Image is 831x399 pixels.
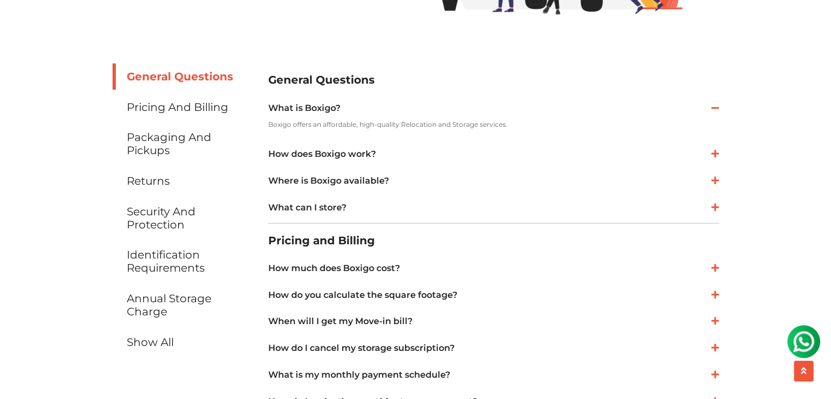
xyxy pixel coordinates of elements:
a: Show all [113,329,252,355]
a: Returns [113,168,252,194]
h2: Pricing and Billing [268,228,719,253]
h2: General Questions [268,68,719,92]
p: Boxigo offers an affordable, high-quality Relocation and Storage services. [268,119,719,130]
a: What can I store? [268,201,719,214]
a: How do I cancel my storage subscription? [268,342,719,355]
a: What is my monthly payment schedule? [268,368,719,382]
a: When will I get my Move-in bill? [268,315,719,328]
button: scroll up [794,361,814,382]
a: How much does Boxigo cost? [268,262,719,275]
a: How does Boxigo work? [268,148,719,161]
a: How do you calculate the square footage? [268,289,719,302]
a: Pricing and Billing [113,94,252,120]
img: whatsapp-icon.svg [11,11,33,33]
a: Where is Boxigo available? [268,174,719,187]
a: General Questions [113,63,252,90]
a: Packaging and Pickups [113,124,252,163]
a: Identification Requirements [113,242,252,281]
a: What is Boxigo? [268,102,719,115]
a: Annual Storage Charge [113,285,252,325]
a: Security and Protection [113,198,252,238]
